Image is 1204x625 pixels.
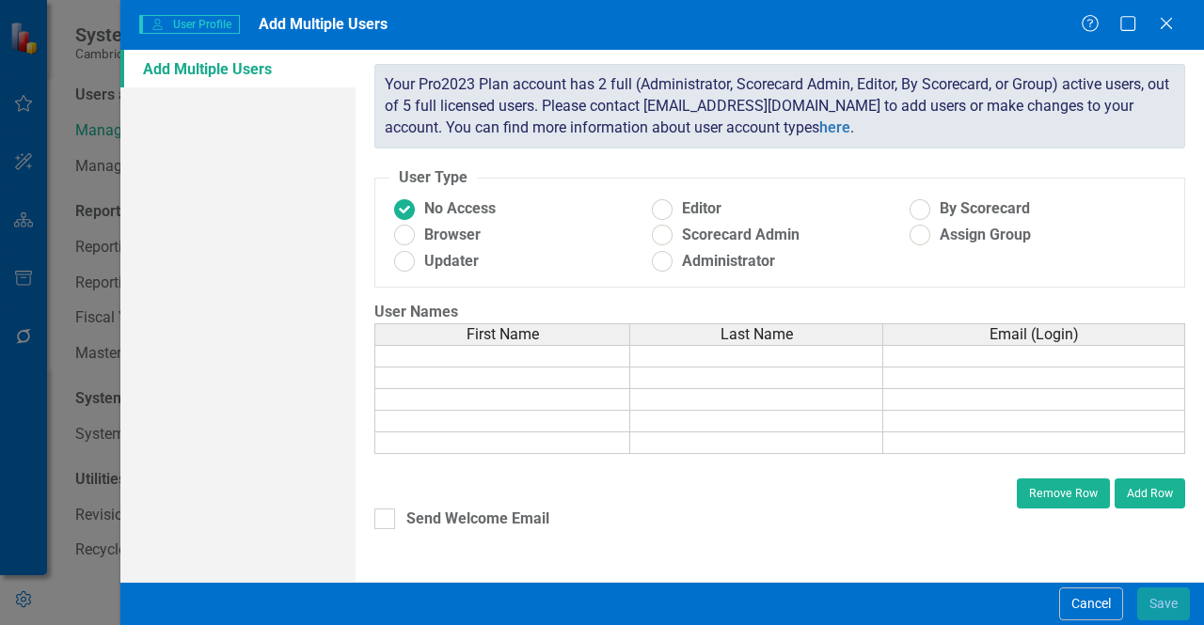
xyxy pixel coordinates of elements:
[424,251,479,273] span: Updater
[940,198,1030,220] span: By Scorecard
[374,303,458,320] span: User Names
[682,225,800,246] span: Scorecard Admin
[990,326,1079,343] span: Email (Login)
[424,225,481,246] span: Browser
[1059,587,1123,620] button: Cancel
[467,326,539,343] span: First Name
[682,198,721,220] span: Editor
[1137,587,1190,620] button: Save
[1115,478,1185,508] button: Add Row
[385,75,1169,136] span: Your Pro2023 Plan account has 2 full (Administrator, Scorecard Admin, Editor, By Scorecard, or Gr...
[120,50,356,87] a: Add Multiple Users
[1017,478,1110,508] button: Remove Row
[389,167,477,189] legend: User Type
[406,508,549,530] div: Send Welcome Email
[940,225,1031,246] span: Assign Group
[259,15,388,33] span: Add Multiple Users
[139,15,240,34] span: User Profile
[721,326,793,343] span: Last Name
[424,198,496,220] span: No Access
[819,118,850,136] a: here
[682,251,775,273] span: Administrator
